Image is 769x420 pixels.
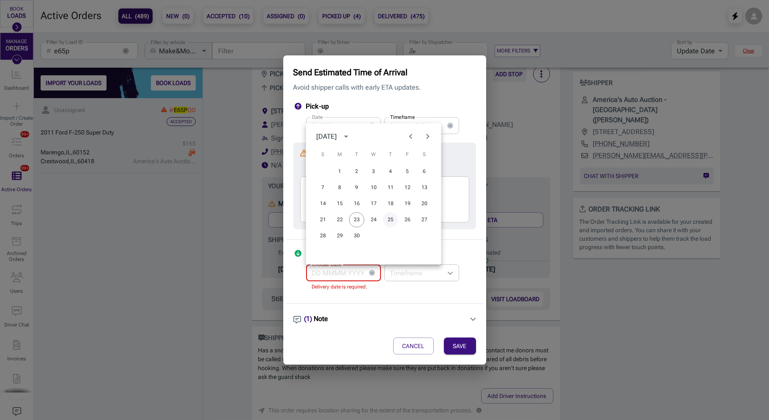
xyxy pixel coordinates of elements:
[304,314,312,324] p: ( 1 )
[366,212,381,228] button: 24
[349,146,364,163] span: Tuesday
[332,196,348,211] button: 15
[444,338,476,354] button: SAVE
[316,132,337,142] div: [DATE]
[400,212,415,228] button: 26
[366,196,381,211] button: 17
[349,212,364,228] button: 23
[314,314,328,324] p: Note
[383,196,398,211] button: 18
[315,228,331,244] button: 28
[315,196,331,211] button: 14
[402,128,419,145] button: Previous month
[417,164,432,179] button: 6
[417,196,432,211] button: 20
[312,283,375,291] p: Delivery date is required.
[293,62,476,82] h6: Send Estimated Time of Arrival
[306,264,366,281] input: DD MMMM YYYY
[383,180,398,195] button: 11
[383,164,398,179] button: 4
[349,196,364,211] button: 16
[400,164,415,179] button: 5
[339,129,353,144] button: calendar view is open, switch to year view
[306,117,366,134] input: DD MMMM YYYY
[417,146,432,163] span: Saturday
[417,212,432,228] button: 27
[293,82,476,96] p: Avoid shipper calls with early ETA updates.
[332,228,348,244] button: 29
[400,196,415,211] button: 19
[400,146,415,163] span: Friday
[293,250,476,261] article: Delivery
[393,338,434,354] button: CANCEL
[312,113,323,121] label: Date
[315,180,331,195] button: 7
[366,164,381,179] button: 3
[293,103,476,114] article: Pick-up
[349,164,364,179] button: 2
[417,180,432,195] button: 13
[390,113,415,121] label: Timeframe
[366,180,381,195] button: 10
[315,146,331,163] span: Sunday
[383,212,398,228] button: 25
[384,117,444,134] input: Timeframe
[315,212,331,228] button: 21
[383,146,398,163] span: Thursday
[332,164,348,179] button: 1
[349,228,364,244] button: 30
[332,212,348,228] button: 22
[366,146,381,163] span: Wednesday
[419,128,436,145] button: Next month
[332,180,348,195] button: 8
[349,180,364,195] button: 9
[400,180,415,195] button: 12
[332,146,348,163] span: Monday
[384,264,444,281] input: Timeframe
